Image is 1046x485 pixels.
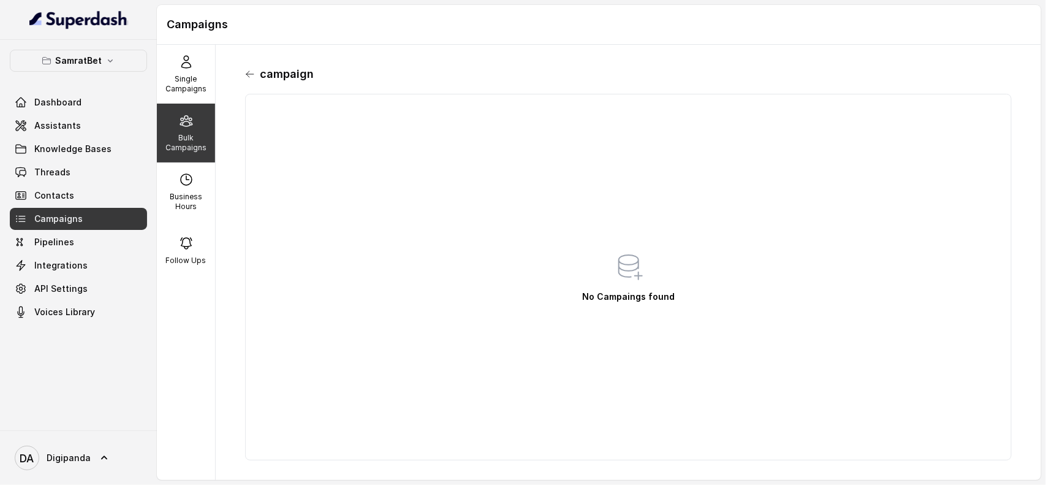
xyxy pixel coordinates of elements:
[162,192,210,212] p: Business Hours
[47,452,91,464] span: Digipanda
[34,259,88,272] span: Integrations
[34,283,88,295] span: API Settings
[34,236,74,248] span: Pipelines
[162,133,210,153] p: Bulk Campaigns
[34,306,95,318] span: Voices Library
[10,161,147,183] a: Threads
[10,115,147,137] a: Assistants
[260,64,314,84] h1: campaign
[10,138,147,160] a: Knowledge Bases
[10,254,147,277] a: Integrations
[162,74,210,94] p: Single Campaigns
[29,10,128,29] img: light.svg
[10,185,147,207] a: Contacts
[55,53,102,68] p: SamratBet
[34,189,74,202] span: Contacts
[166,256,207,265] p: Follow Ups
[34,143,112,155] span: Knowledge Bases
[34,166,70,178] span: Threads
[10,278,147,300] a: API Settings
[34,120,81,132] span: Assistants
[34,213,83,225] span: Campaigns
[167,15,1031,34] h1: Campaigns
[10,231,147,253] a: Pipelines
[20,452,34,465] text: DA
[10,301,147,323] a: Voices Library
[582,291,675,303] p: No Campaings found
[10,50,147,72] button: SamratBet
[34,96,81,109] span: Dashboard
[10,208,147,230] a: Campaigns
[10,91,147,113] a: Dashboard
[10,441,147,475] a: Digipanda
